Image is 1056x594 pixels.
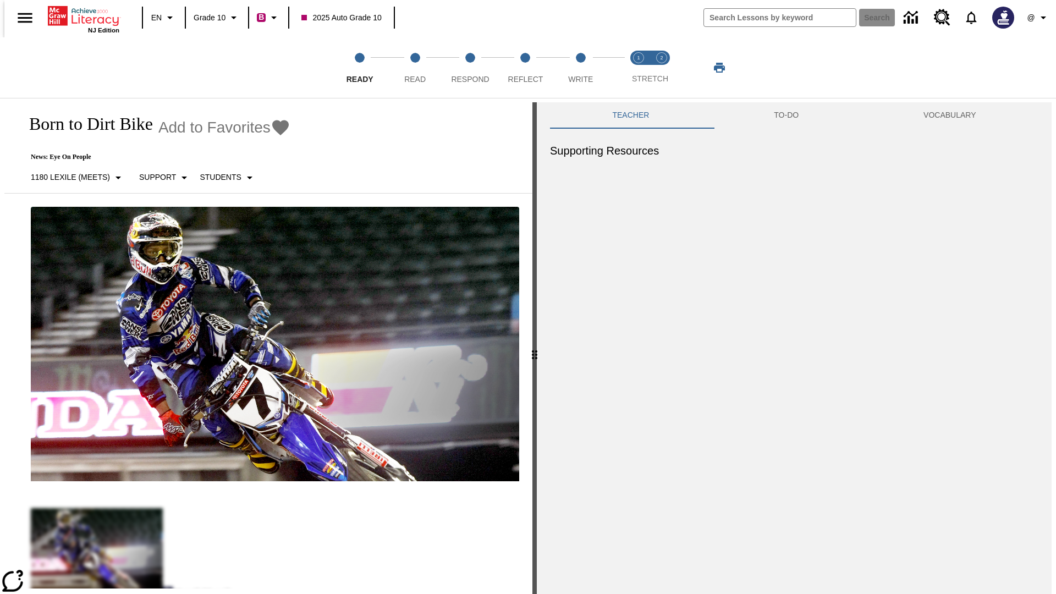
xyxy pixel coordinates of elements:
button: Respond step 3 of 5 [438,37,502,98]
button: Ready step 1 of 5 [328,37,392,98]
span: STRETCH [632,74,668,83]
button: Scaffolds, Support [135,168,195,188]
input: search field [704,9,856,26]
span: EN [151,12,162,24]
button: Select a new avatar [986,3,1021,32]
button: Language: EN, Select a language [146,8,182,28]
span: Respond [451,75,489,84]
button: Write step 5 of 5 [549,37,613,98]
a: Resource Center, Will open in new tab [927,3,957,32]
div: Instructional Panel Tabs [550,102,1038,129]
div: Home [48,4,119,34]
a: Data Center [897,3,927,33]
h6: Supporting Resources [550,142,1038,159]
button: TO-DO [712,102,861,129]
p: 1180 Lexile (Meets) [31,172,110,183]
button: Print [702,58,737,78]
p: Support [139,172,176,183]
text: 2 [660,55,663,61]
span: B [258,10,264,24]
span: @ [1027,12,1035,24]
button: Stretch Read step 1 of 2 [623,37,654,98]
button: Teacher [550,102,712,129]
text: 1 [637,55,640,61]
div: Press Enter or Spacebar and then press right and left arrow keys to move the slider [532,102,537,594]
button: Select Student [195,168,260,188]
button: Select Lexile, 1180 Lexile (Meets) [26,168,129,188]
h1: Born to Dirt Bike [18,114,153,134]
span: Write [568,75,593,84]
button: Stretch Respond step 2 of 2 [646,37,678,98]
button: Add to Favorites - Born to Dirt Bike [158,118,290,137]
button: VOCABULARY [861,102,1038,129]
span: Add to Favorites [158,119,271,136]
a: Notifications [957,3,986,32]
button: Profile/Settings [1021,8,1056,28]
button: Open side menu [9,2,41,34]
button: Read step 2 of 5 [383,37,447,98]
button: Grade: Grade 10, Select a grade [189,8,245,28]
span: NJ Edition [88,27,119,34]
div: activity [537,102,1052,594]
span: Ready [346,75,373,84]
img: Motocross racer James Stewart flies through the air on his dirt bike. [31,207,519,482]
span: Grade 10 [194,12,226,24]
p: Students [200,172,241,183]
button: Reflect step 4 of 5 [493,37,557,98]
div: reading [4,102,532,588]
span: 2025 Auto Grade 10 [301,12,381,24]
span: Read [404,75,426,84]
button: Boost Class color is violet red. Change class color [252,8,285,28]
span: Reflect [508,75,543,84]
p: News: Eye On People [18,153,290,161]
img: Avatar [992,7,1014,29]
